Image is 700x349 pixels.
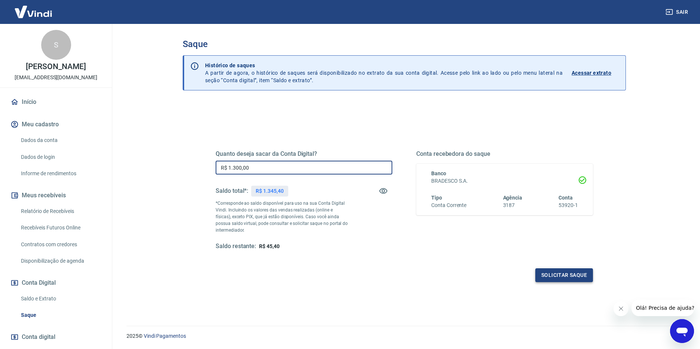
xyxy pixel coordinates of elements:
[127,332,682,340] p: 2025 ©
[431,170,446,176] span: Banco
[259,243,280,249] span: R$ 45,40
[18,237,103,252] a: Contratos com credores
[559,195,573,201] span: Conta
[26,63,86,71] p: [PERSON_NAME]
[183,39,626,49] h3: Saque
[9,275,103,291] button: Conta Digital
[18,166,103,181] a: Informe de rendimentos
[18,291,103,306] a: Saldo e Extrato
[503,195,523,201] span: Agência
[205,62,563,69] p: Histórico de saques
[9,116,103,133] button: Meu cadastro
[503,201,523,209] h6: 3187
[664,5,691,19] button: Sair
[572,62,620,84] a: Acessar extrato
[216,187,248,195] h5: Saldo total*:
[18,204,103,219] a: Relatório de Recebíveis
[9,0,58,23] img: Vindi
[41,30,71,60] div: S
[144,333,186,339] a: Vindi Pagamentos
[9,329,103,345] a: Conta digital
[559,201,578,209] h6: 53920-1
[4,5,63,11] span: Olá! Precisa de ajuda?
[256,187,283,195] p: R$ 1.345,40
[614,301,629,316] iframe: Close message
[15,74,97,81] p: [EMAIL_ADDRESS][DOMAIN_NAME]
[18,220,103,235] a: Recebíveis Futuros Online
[216,243,256,250] h5: Saldo restante:
[572,69,611,77] p: Acessar extrato
[670,319,694,343] iframe: Button to launch messaging window
[18,149,103,165] a: Dados de login
[216,200,348,234] p: *Corresponde ao saldo disponível para uso na sua Conta Digital Vindi. Incluindo os valores das ve...
[535,268,593,282] button: Solicitar saque
[431,195,442,201] span: Tipo
[18,253,103,269] a: Disponibilização de agenda
[22,332,55,342] span: Conta digital
[9,94,103,110] a: Início
[216,150,392,158] h5: Quanto deseja sacar da Conta Digital?
[416,150,593,158] h5: Conta recebedora do saque
[205,62,563,84] p: A partir de agora, o histórico de saques será disponibilizado no extrato da sua conta digital. Ac...
[18,133,103,148] a: Dados da conta
[18,308,103,323] a: Saque
[9,187,103,204] button: Meus recebíveis
[431,177,578,185] h6: BRADESCO S.A.
[631,300,694,316] iframe: Message from company
[431,201,466,209] h6: Conta Corrente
